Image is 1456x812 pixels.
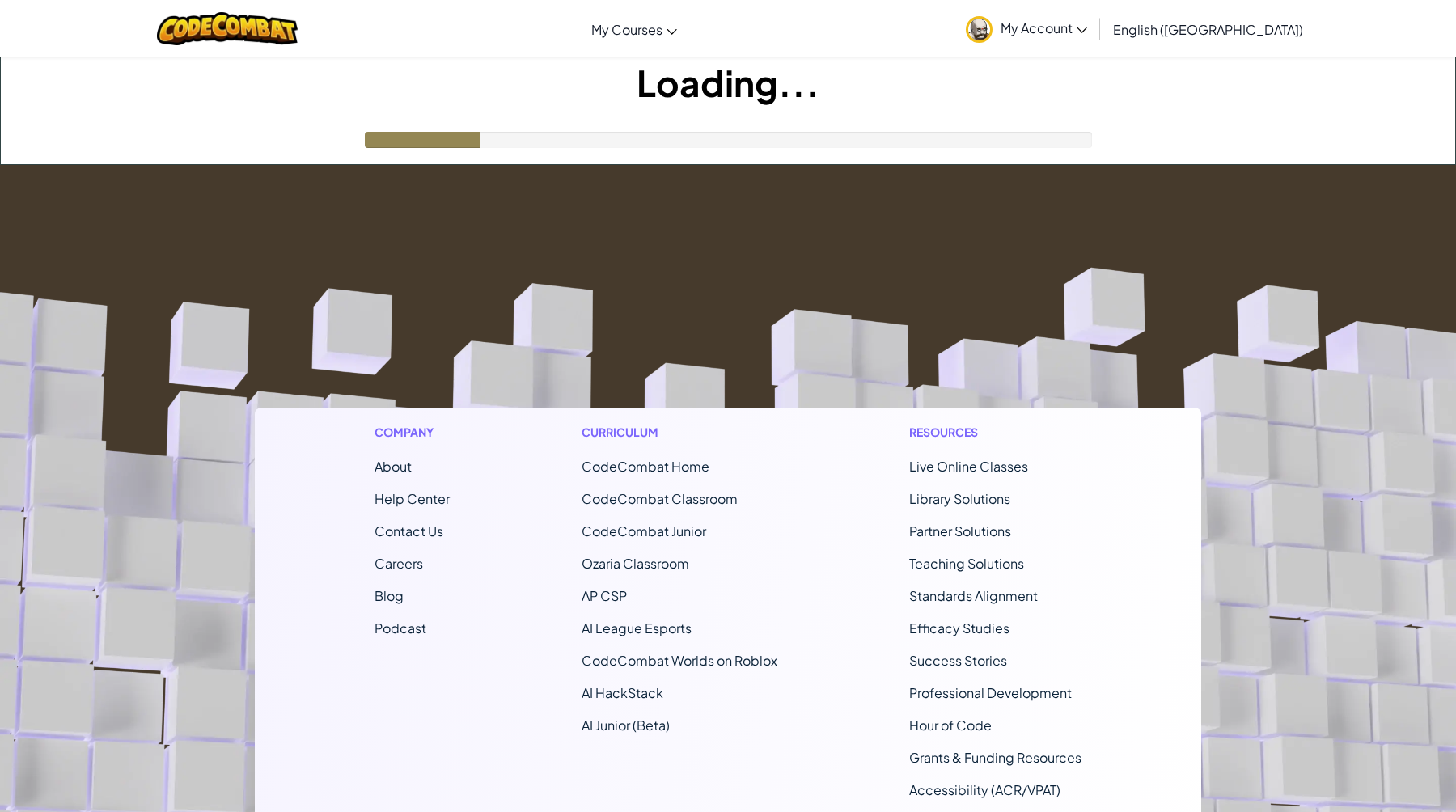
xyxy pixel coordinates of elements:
[1,57,1455,108] h1: Loading...
[591,21,662,38] span: My Courses
[909,555,1024,572] a: Teaching Solutions
[582,587,627,604] a: AP CSP
[157,12,298,45] img: CodeCombat logo
[909,684,1072,701] a: Professional Development
[909,587,1038,604] a: Standards Alignment
[375,522,443,539] span: Contact Us
[582,424,777,441] h1: Curriculum
[582,652,777,669] a: CodeCombat Worlds on Roblox
[909,717,992,734] a: Hour of Code
[909,522,1011,539] a: Partner Solutions
[966,16,993,43] img: avatar
[375,620,426,636] a: Podcast
[582,490,738,507] a: CodeCombat Classroom
[909,781,1060,798] a: Accessibility (ACR/VPAT)
[909,424,1081,441] h1: Resources
[958,3,1095,54] a: My Account
[582,458,709,475] span: CodeCombat Home
[909,749,1081,766] a: Grants & Funding Resources
[1105,7,1311,51] a: English ([GEOGRAPHIC_DATA])
[1001,19,1087,36] span: My Account
[375,424,450,441] h1: Company
[582,522,706,539] a: CodeCombat Junior
[583,7,685,51] a: My Courses
[582,620,692,636] a: AI League Esports
[909,458,1028,475] a: Live Online Classes
[375,555,423,572] a: Careers
[375,587,404,604] a: Blog
[909,620,1009,636] a: Efficacy Studies
[909,490,1010,507] a: Library Solutions
[582,684,663,701] a: AI HackStack
[582,555,689,572] a: Ozaria Classroom
[375,458,412,475] a: About
[375,490,450,507] a: Help Center
[1113,21,1303,38] span: English ([GEOGRAPHIC_DATA])
[909,652,1007,669] a: Success Stories
[582,717,670,734] a: AI Junior (Beta)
